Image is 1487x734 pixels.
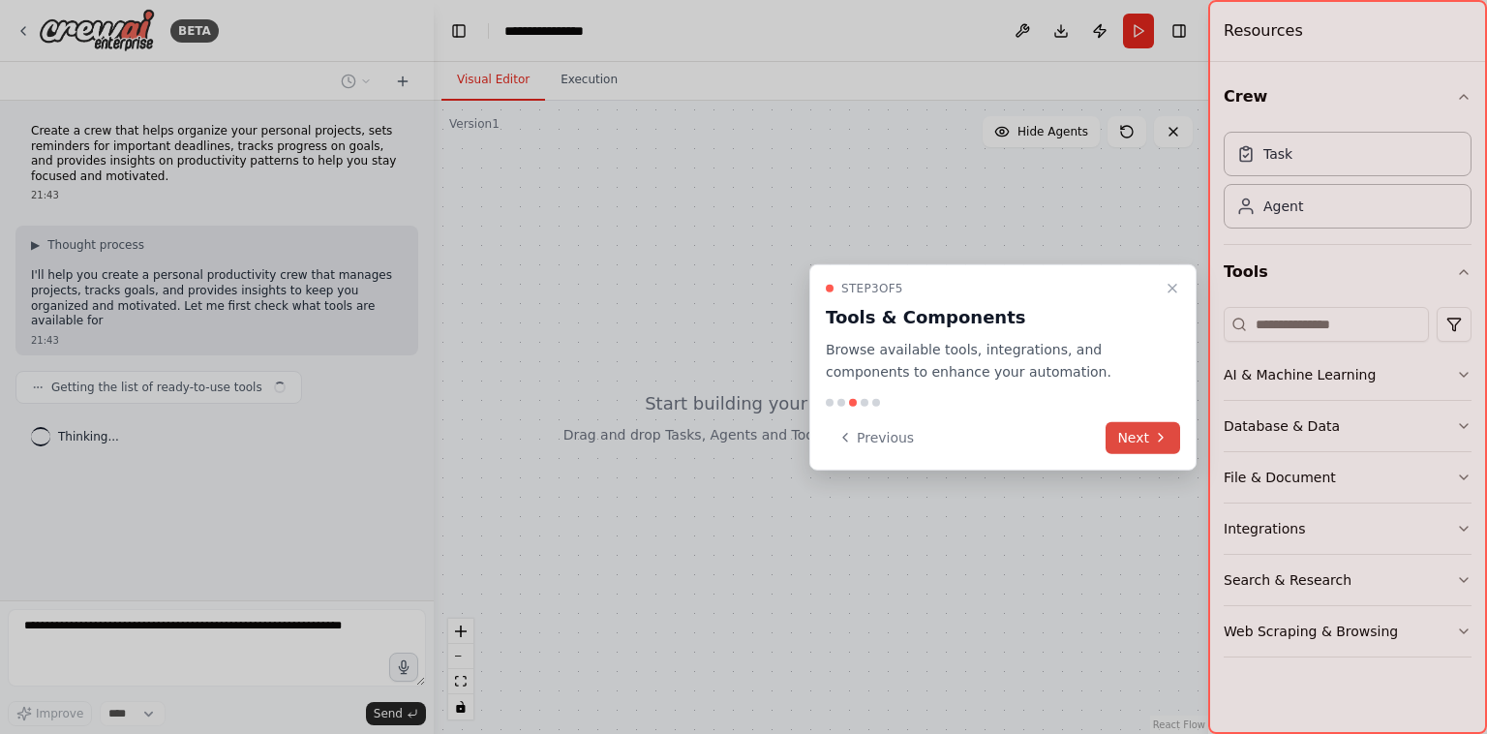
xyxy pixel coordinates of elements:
button: Previous [826,421,926,453]
h3: Tools & Components [826,304,1157,331]
p: Browse available tools, integrations, and components to enhance your automation. [826,339,1157,383]
button: Close walkthrough [1161,277,1184,300]
span: Step 3 of 5 [841,281,903,296]
button: Hide left sidebar [445,17,472,45]
button: Next [1106,421,1180,453]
